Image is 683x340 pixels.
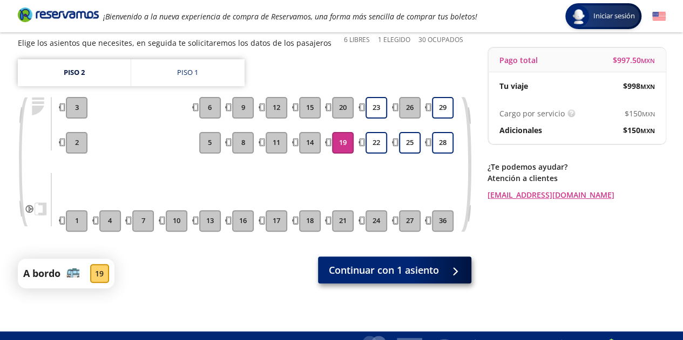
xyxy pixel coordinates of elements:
em: ¡Bienvenido a la nueva experiencia de compra de Reservamos, una forma más sencilla de comprar tus... [103,11,477,22]
button: 27 [399,210,421,232]
p: Cargo por servicio [499,108,565,119]
button: 29 [432,97,454,119]
button: English [652,10,666,23]
p: 1 Elegido [378,35,410,45]
a: Piso 1 [131,59,245,86]
p: A bordo [23,266,60,281]
button: 26 [399,97,421,119]
small: MXN [642,110,655,118]
p: Tu viaje [499,80,528,92]
button: 15 [299,97,321,119]
button: 22 [366,132,387,154]
button: 17 [266,210,287,232]
button: 11 [266,132,287,154]
button: 24 [366,210,387,232]
button: 6 [199,97,221,119]
p: Adicionales [499,124,542,136]
span: $ 998 [623,80,655,92]
button: 23 [366,97,387,119]
p: 30 Ocupados [418,35,463,45]
span: Continuar con 1 asiento [329,263,439,277]
a: [EMAIL_ADDRESS][DOMAIN_NAME] [488,189,666,200]
iframe: Messagebird Livechat Widget [620,277,672,329]
p: 6 Libres [344,35,370,45]
button: 13 [199,210,221,232]
button: 10 [166,210,187,232]
button: 5 [199,132,221,154]
p: Atención a clientes [488,172,666,184]
div: 19 [90,264,109,283]
button: 36 [432,210,454,232]
button: Continuar con 1 asiento [318,256,471,283]
button: 4 [99,210,121,232]
small: MXN [641,57,655,65]
button: 12 [266,97,287,119]
button: 2 [66,132,87,154]
p: Elige los asientos que necesites, en seguida te solicitaremos los datos de los pasajeros [18,37,332,48]
button: 21 [332,210,354,232]
button: 8 [232,132,254,154]
button: 16 [232,210,254,232]
span: Iniciar sesión [589,11,639,22]
p: ¿Te podemos ayudar? [488,161,666,172]
a: Brand Logo [18,6,99,26]
button: 9 [232,97,254,119]
a: Piso 2 [18,59,131,86]
small: MXN [640,127,655,135]
button: 25 [399,132,421,154]
span: $ 150 [623,124,655,136]
span: $ 997.50 [613,54,655,66]
div: Piso 1 [177,67,198,78]
button: 20 [332,97,354,119]
small: MXN [640,82,655,91]
button: 1 [66,210,87,232]
button: 19 [332,132,354,154]
i: Brand Logo [18,6,99,23]
span: $ 150 [625,108,655,119]
button: 3 [66,97,87,119]
button: 14 [299,132,321,154]
p: Pago total [499,54,538,66]
button: 7 [132,210,154,232]
button: 18 [299,210,321,232]
button: 28 [432,132,454,154]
